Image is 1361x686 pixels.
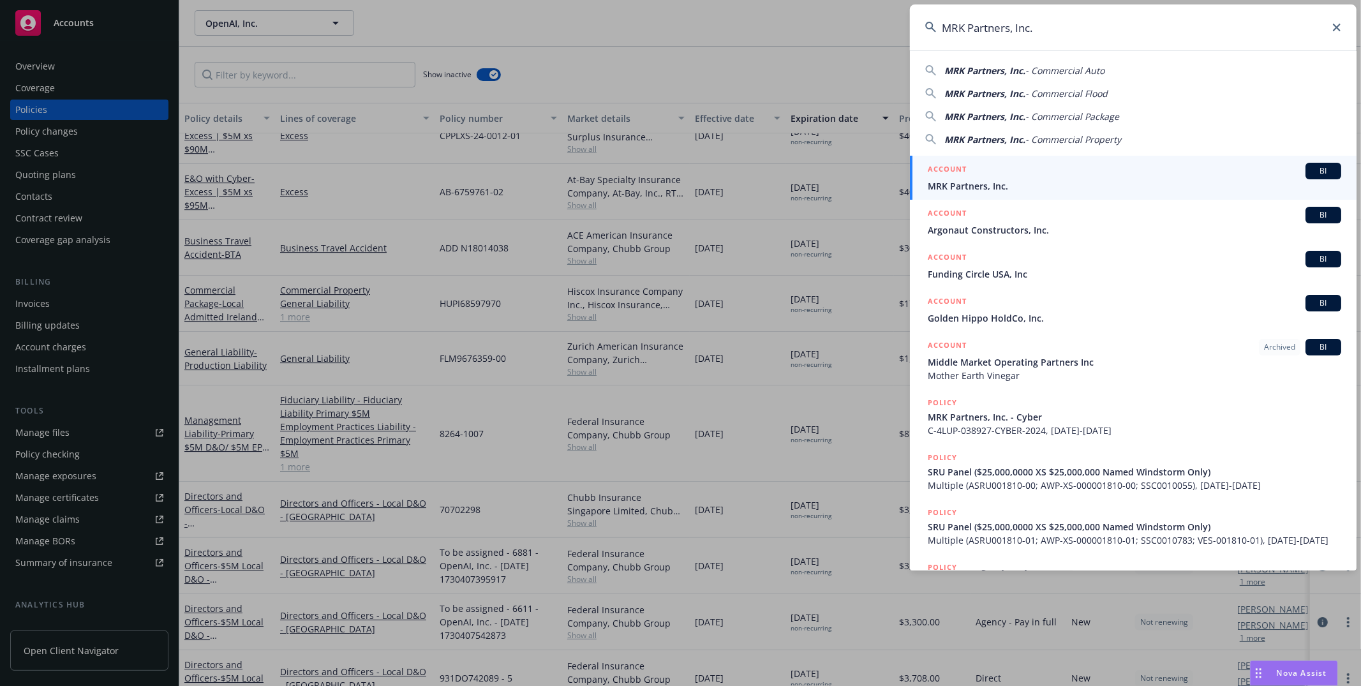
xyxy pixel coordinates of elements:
span: Argonaut Constructors, Inc. [928,223,1341,237]
span: Middle Market Operating Partners Inc [928,355,1341,369]
span: Funding Circle USA, Inc [928,267,1341,281]
button: Nova Assist [1250,660,1338,686]
h5: ACCOUNT [928,339,967,354]
span: Archived [1264,341,1295,353]
h5: POLICY [928,451,957,464]
span: Mother Earth Vinegar [928,369,1341,382]
span: Multiple (ASRU001810-01; AWP-XS-000001810-01; SSC0010783; VES-001810-01), [DATE]-[DATE] [928,533,1341,547]
span: MRK Partners, Inc. - Cyber [928,410,1341,424]
span: Nova Assist [1277,667,1327,678]
a: POLICY [910,554,1357,609]
span: MRK Partners, Inc. [944,133,1025,145]
span: MRK Partners, Inc. [944,87,1025,100]
h5: ACCOUNT [928,207,967,222]
span: Golden Hippo HoldCo, Inc. [928,311,1341,325]
h5: POLICY [928,506,957,519]
a: POLICYSRU Panel ($25,000,0000 XS $25,000,000 Named Windstorm Only)Multiple (ASRU001810-01; AWP-XS... [910,499,1357,554]
span: - Commercial Flood [1025,87,1108,100]
span: BI [1311,341,1336,353]
span: BI [1311,209,1336,221]
a: ACCOUNTBIMRK Partners, Inc. [910,156,1357,200]
a: ACCOUNTArchivedBIMiddle Market Operating Partners IncMother Earth Vinegar [910,332,1357,389]
a: ACCOUNTBIArgonaut Constructors, Inc. [910,200,1357,244]
a: POLICYMRK Partners, Inc. - CyberC-4LUP-038927-CYBER-2024, [DATE]-[DATE] [910,389,1357,444]
input: Search... [910,4,1357,50]
span: MRK Partners, Inc. [944,64,1025,77]
a: ACCOUNTBIFunding Circle USA, Inc [910,244,1357,288]
span: - Commercial Auto [1025,64,1104,77]
h5: ACCOUNT [928,251,967,266]
a: POLICYSRU Panel ($25,000,0000 XS $25,000,000 Named Windstorm Only)Multiple (ASRU001810-00; AWP-XS... [910,444,1357,499]
div: Drag to move [1251,661,1267,685]
span: SRU Panel ($25,000,0000 XS $25,000,000 Named Windstorm Only) [928,520,1341,533]
h5: POLICY [928,396,957,409]
span: C-4LUP-038927-CYBER-2024, [DATE]-[DATE] [928,424,1341,437]
h5: POLICY [928,561,957,574]
span: BI [1311,165,1336,177]
span: - Commercial Package [1025,110,1119,123]
h5: ACCOUNT [928,163,967,178]
span: MRK Partners, Inc. [928,179,1341,193]
h5: ACCOUNT [928,295,967,310]
a: ACCOUNTBIGolden Hippo HoldCo, Inc. [910,288,1357,332]
span: MRK Partners, Inc. [944,110,1025,123]
span: SRU Panel ($25,000,0000 XS $25,000,000 Named Windstorm Only) [928,465,1341,479]
span: BI [1311,253,1336,265]
span: - Commercial Property [1025,133,1121,145]
span: Multiple (ASRU001810-00; AWP-XS-000001810-00; SSC0010055), [DATE]-[DATE] [928,479,1341,492]
span: BI [1311,297,1336,309]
